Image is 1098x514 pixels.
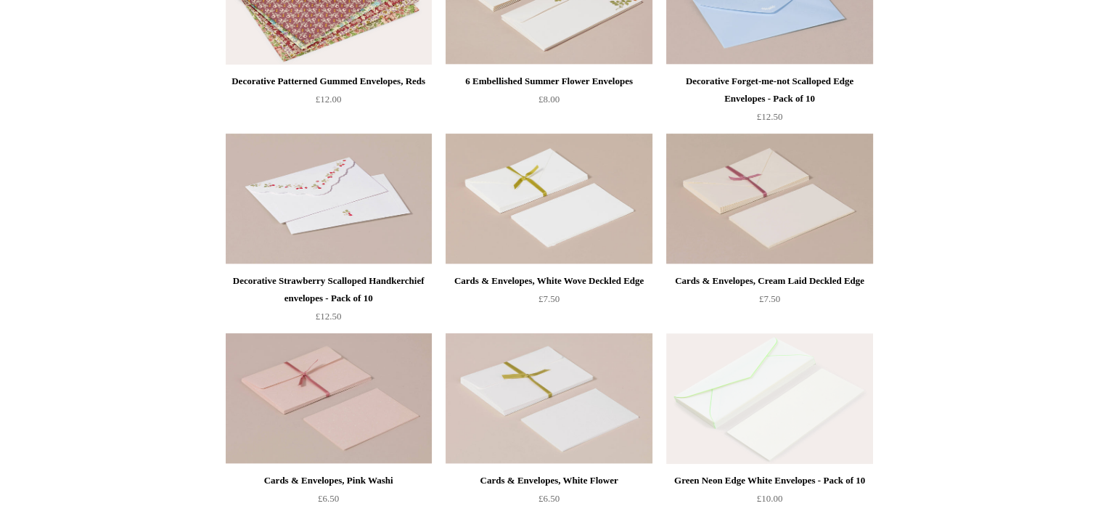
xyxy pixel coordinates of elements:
span: £8.00 [538,94,560,105]
span: £12.00 [316,94,342,105]
a: Cards & Envelopes, Cream Laid Deckled Edge Cards & Envelopes, Cream Laid Deckled Edge [666,134,872,264]
a: Cards & Envelopes, Pink Washi Cards & Envelopes, Pink Washi [226,333,432,464]
img: Cards & Envelopes, Pink Washi [226,333,432,464]
img: Green Neon Edge White Envelopes - Pack of 10 [666,333,872,464]
span: £10.00 [757,493,783,504]
div: Decorative Patterned Gummed Envelopes, Reds [229,73,428,90]
span: £12.50 [316,311,342,322]
a: Cards & Envelopes, White Wove Deckled Edge Cards & Envelopes, White Wove Deckled Edge [446,134,652,264]
div: Decorative Forget-me-not Scalloped Edge Envelopes - Pack of 10 [670,73,869,107]
img: Decorative Strawberry Scalloped Handkerchief envelopes - Pack of 10 [226,134,432,264]
div: Decorative Strawberry Scalloped Handkerchief envelopes - Pack of 10 [229,272,428,307]
div: Cards & Envelopes, Pink Washi [229,472,428,489]
span: £6.50 [538,493,560,504]
div: Cards & Envelopes, White Flower [449,472,648,489]
a: Green Neon Edge White Envelopes - Pack of 10 Green Neon Edge White Envelopes - Pack of 10 [666,333,872,464]
a: Decorative Forget-me-not Scalloped Edge Envelopes - Pack of 10 £12.50 [666,73,872,132]
span: £6.50 [318,493,339,504]
div: 6 Embellished Summer Flower Envelopes [449,73,648,90]
img: Cards & Envelopes, Cream Laid Deckled Edge [666,134,872,264]
span: £7.50 [759,293,780,304]
a: Cards & Envelopes, White Flower Cards & Envelopes, White Flower [446,333,652,464]
img: Cards & Envelopes, White Flower [446,333,652,464]
span: £7.50 [538,293,560,304]
span: £12.50 [757,111,783,122]
div: Cards & Envelopes, White Wove Deckled Edge [449,272,648,290]
div: Cards & Envelopes, Cream Laid Deckled Edge [670,272,869,290]
a: 6 Embellished Summer Flower Envelopes £8.00 [446,73,652,132]
a: Decorative Strawberry Scalloped Handkerchief envelopes - Pack of 10 £12.50 [226,272,432,332]
img: Cards & Envelopes, White Wove Deckled Edge [446,134,652,264]
div: Green Neon Edge White Envelopes - Pack of 10 [670,472,869,489]
a: Decorative Strawberry Scalloped Handkerchief envelopes - Pack of 10 Decorative Strawberry Scallop... [226,134,432,264]
a: Decorative Patterned Gummed Envelopes, Reds £12.00 [226,73,432,132]
a: Cards & Envelopes, Cream Laid Deckled Edge £7.50 [666,272,872,332]
a: Cards & Envelopes, White Wove Deckled Edge £7.50 [446,272,652,332]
